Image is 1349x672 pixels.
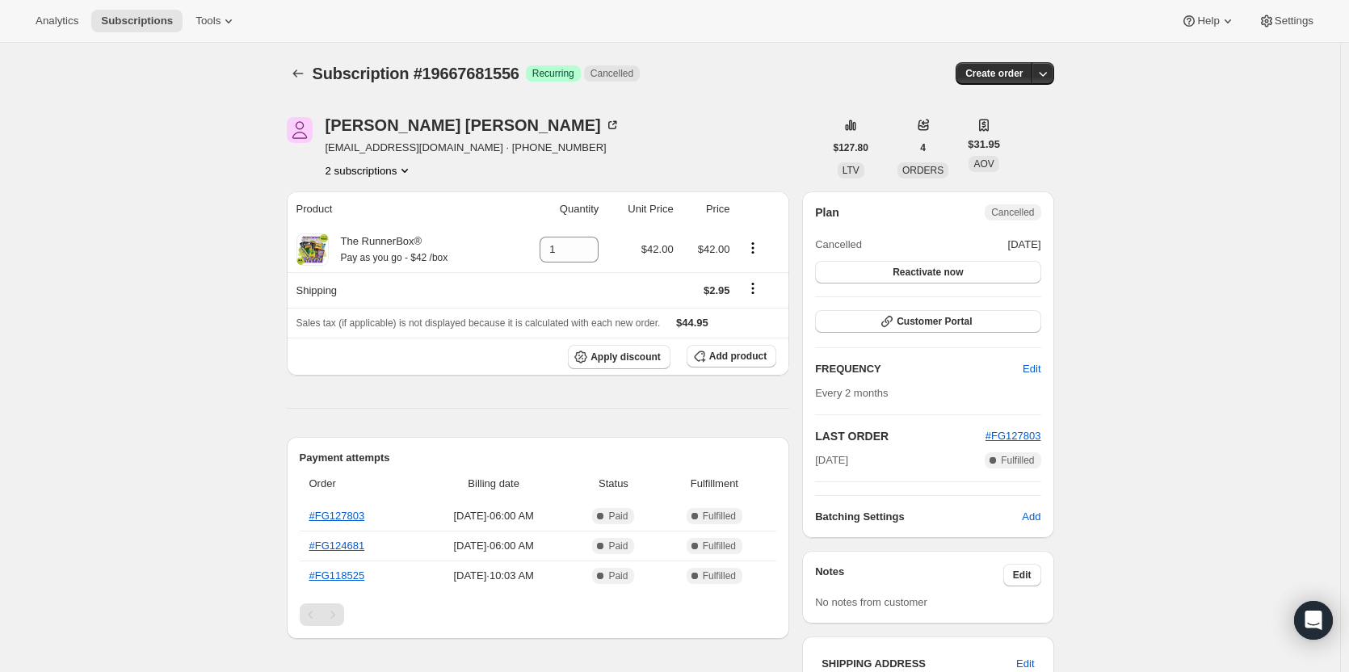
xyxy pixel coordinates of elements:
[815,428,985,444] h2: LAST ORDER
[1249,10,1323,32] button: Settings
[902,165,943,176] span: ORDERS
[1008,237,1041,253] span: [DATE]
[985,428,1041,444] button: #FG127803
[326,162,414,178] button: Product actions
[422,508,565,524] span: [DATE] · 06:00 AM
[326,140,620,156] span: [EMAIL_ADDRESS][DOMAIN_NAME] · [PHONE_NUMBER]
[815,237,862,253] span: Cancelled
[679,191,735,227] th: Price
[313,65,519,82] span: Subscription #19667681556
[1022,509,1040,525] span: Add
[608,510,628,523] span: Paid
[309,510,365,522] a: #FG127803
[511,191,603,227] th: Quantity
[641,243,674,255] span: $42.00
[843,165,859,176] span: LTV
[815,310,1040,333] button: Customer Portal
[1275,15,1313,27] span: Settings
[703,540,736,552] span: Fulfilled
[568,345,670,369] button: Apply discount
[422,476,565,492] span: Billing date
[287,117,313,143] span: Alisa Dinneen
[101,15,173,27] span: Subscriptions
[326,117,620,133] div: [PERSON_NAME] [PERSON_NAME]
[300,466,418,502] th: Order
[26,10,88,32] button: Analytics
[91,10,183,32] button: Subscriptions
[815,596,927,608] span: No notes from customer
[703,569,736,582] span: Fulfilled
[287,62,309,85] button: Subscriptions
[815,261,1040,283] button: Reactivate now
[309,569,365,582] a: #FG118525
[973,158,994,170] span: AOV
[608,540,628,552] span: Paid
[300,603,777,626] nav: Pagination
[329,233,448,266] div: The RunnerBox®
[920,141,926,154] span: 4
[662,476,767,492] span: Fulfillment
[287,272,511,308] th: Shipping
[1023,361,1040,377] span: Edit
[965,67,1023,80] span: Create order
[676,317,708,329] span: $44.95
[1197,15,1219,27] span: Help
[1001,454,1034,467] span: Fulfilled
[195,15,221,27] span: Tools
[698,243,730,255] span: $42.00
[287,191,511,227] th: Product
[815,509,1022,525] h6: Batching Settings
[603,191,678,227] th: Unit Price
[309,540,365,552] a: #FG124681
[991,206,1034,219] span: Cancelled
[968,136,1000,153] span: $31.95
[704,284,730,296] span: $2.95
[815,361,1023,377] h2: FREQUENCY
[815,387,888,399] span: Every 2 months
[296,317,661,329] span: Sales tax (if applicable) is not displayed because it is calculated with each new order.
[893,266,963,279] span: Reactivate now
[590,351,661,363] span: Apply discount
[709,350,767,363] span: Add product
[956,62,1032,85] button: Create order
[341,252,448,263] small: Pay as you go - $42 /box
[1003,564,1041,586] button: Edit
[574,476,652,492] span: Status
[985,430,1041,442] a: #FG127803
[1012,504,1050,530] button: Add
[740,279,766,297] button: Shipping actions
[36,15,78,27] span: Analytics
[834,141,868,154] span: $127.80
[422,568,565,584] span: [DATE] · 10:03 AM
[296,233,329,266] img: product img
[300,450,777,466] h2: Payment attempts
[1013,569,1032,582] span: Edit
[897,315,972,328] span: Customer Portal
[532,67,574,80] span: Recurring
[608,569,628,582] span: Paid
[1171,10,1245,32] button: Help
[1016,656,1034,672] span: Edit
[815,452,848,468] span: [DATE]
[824,136,878,159] button: $127.80
[815,564,1003,586] h3: Notes
[1013,356,1050,382] button: Edit
[815,204,839,220] h2: Plan
[186,10,246,32] button: Tools
[590,67,633,80] span: Cancelled
[740,239,766,257] button: Product actions
[822,656,1016,672] h3: SHIPPING ADDRESS
[422,538,565,554] span: [DATE] · 06:00 AM
[910,136,935,159] button: 4
[1294,601,1333,640] div: Open Intercom Messenger
[687,345,776,367] button: Add product
[703,510,736,523] span: Fulfilled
